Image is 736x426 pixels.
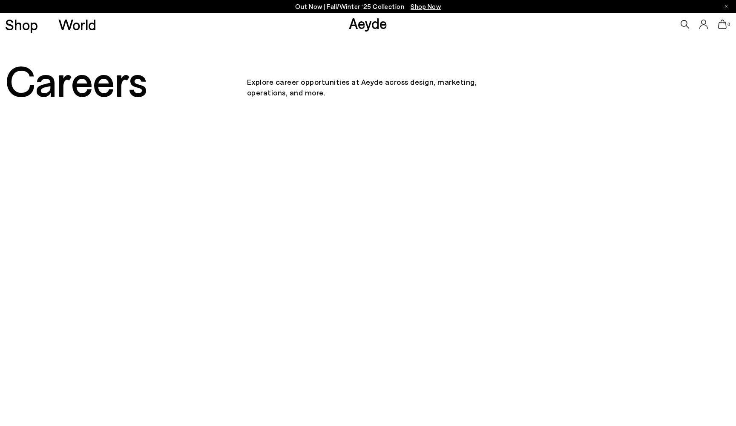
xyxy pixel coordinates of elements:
span: 0 [727,22,731,27]
a: 0 [718,20,727,29]
p: Explore career opportunities at Aeyde across design, marketing, operations, and more. [247,61,489,98]
span: Navigate to /collections/new-in [411,3,441,10]
a: Shop [5,17,38,32]
div: Careers [5,56,247,103]
a: World [58,17,96,32]
p: Out Now | Fall/Winter ‘25 Collection [295,1,441,12]
a: Aeyde [349,14,387,32]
